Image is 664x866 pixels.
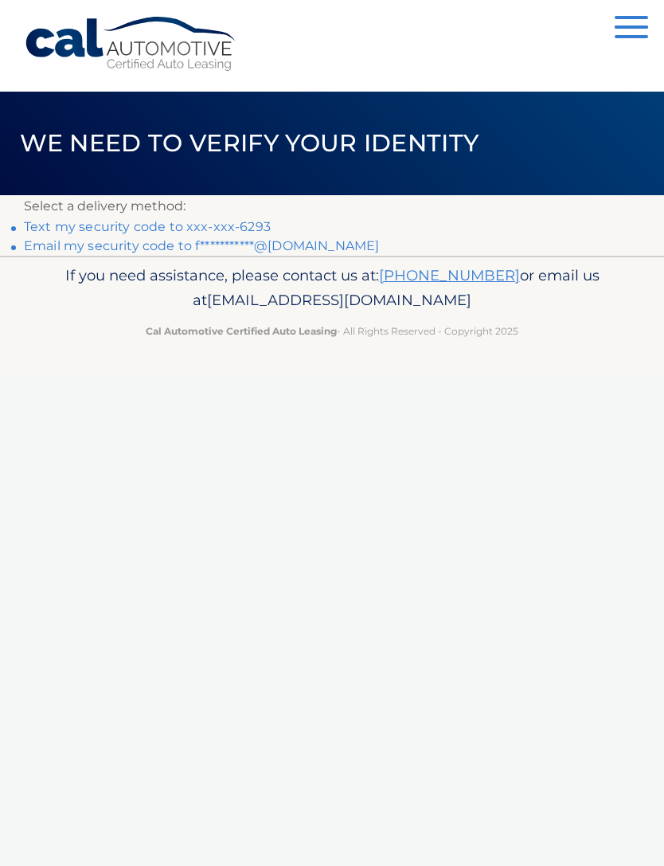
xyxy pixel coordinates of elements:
[146,325,337,337] strong: Cal Automotive Certified Auto Leasing
[207,291,471,309] span: [EMAIL_ADDRESS][DOMAIN_NAME]
[379,266,520,284] a: [PHONE_NUMBER]
[615,16,648,42] button: Menu
[24,323,640,339] p: - All Rights Reserved - Copyright 2025
[24,263,640,314] p: If you need assistance, please contact us at: or email us at
[20,128,479,158] span: We need to verify your identity
[24,16,239,72] a: Cal Automotive
[24,219,271,234] a: Text my security code to xxx-xxx-6293
[24,195,640,217] p: Select a delivery method:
